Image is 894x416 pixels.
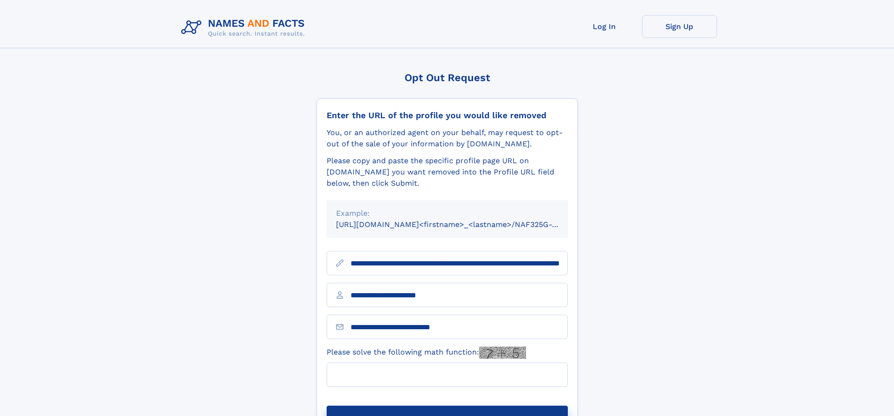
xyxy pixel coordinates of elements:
a: Sign Up [642,15,717,38]
a: Log In [567,15,642,38]
small: [URL][DOMAIN_NAME]<firstname>_<lastname>/NAF325G-xxxxxxxx [336,220,586,229]
label: Please solve the following math function: [327,347,526,359]
div: Enter the URL of the profile you would like removed [327,110,568,121]
img: Logo Names and Facts [177,15,313,40]
div: You, or an authorized agent on your behalf, may request to opt-out of the sale of your informatio... [327,127,568,150]
div: Opt Out Request [317,72,578,83]
div: Example: [336,208,558,219]
div: Please copy and paste the specific profile page URL on [DOMAIN_NAME] you want removed into the Pr... [327,155,568,189]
